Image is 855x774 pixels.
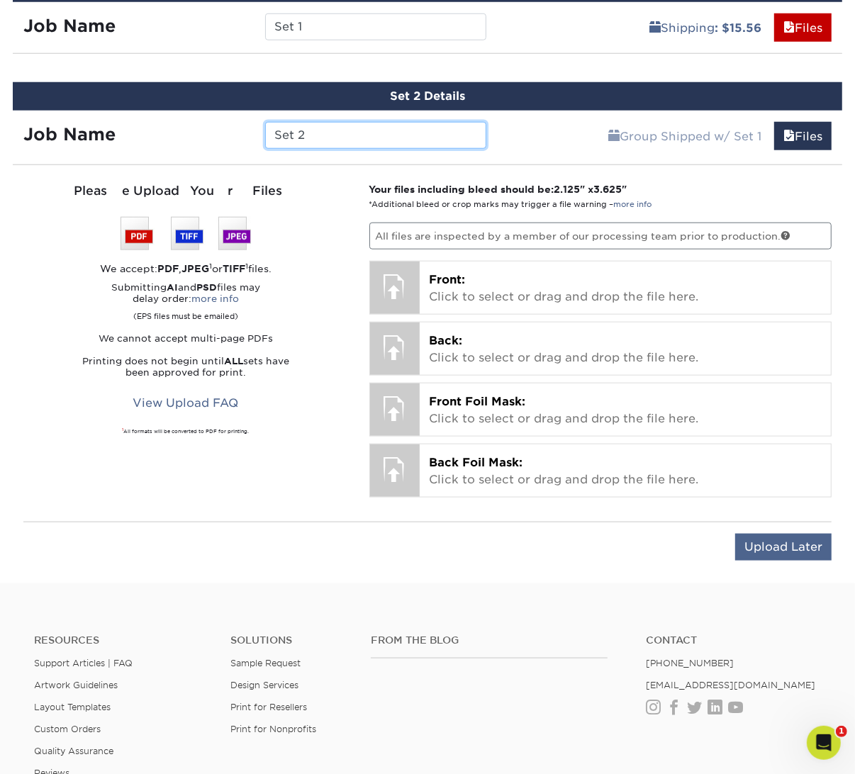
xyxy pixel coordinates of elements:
[230,680,298,690] a: Design Services
[34,658,133,668] a: Support Articles | FAQ
[369,184,627,195] strong: Your files including bleed should be: " x "
[191,293,239,304] a: more info
[430,273,466,286] span: Front:
[774,122,832,150] a: Files
[23,124,116,145] strong: Job Name
[430,271,822,305] p: Click to select or drag and drop the file here.
[34,702,111,712] a: Layout Templates
[230,724,316,734] a: Print for Nonprofits
[369,223,832,249] p: All files are inspected by a member of our processing team prior to production.
[265,122,486,149] input: Enter a job name
[167,282,178,293] strong: AI
[23,262,348,276] div: We accept: , or files.
[646,634,821,646] a: Contact
[133,305,238,322] small: (EPS files must be emailed)
[209,262,212,270] sup: 1
[223,263,245,274] strong: TIFF
[245,262,248,270] sup: 1
[774,13,832,42] a: Files
[646,658,734,668] a: [PHONE_NUMBER]
[196,282,217,293] strong: PSD
[371,634,608,646] h4: From the Blog
[640,13,771,42] a: Shipping: $15.56
[599,122,771,150] a: Group Shipped w/ Set 1
[369,200,652,209] small: *Additional bleed or crop marks may trigger a file warning –
[783,130,795,143] span: files
[807,726,841,760] iframe: Intercom live chat
[121,217,251,250] img: We accept: PSD, TIFF, or JPEG (JPG)
[649,21,661,35] span: shipping
[23,356,348,378] p: Printing does not begin until sets have been approved for print.
[224,356,243,366] strong: ALL
[608,130,620,143] span: shipping
[430,332,822,366] p: Click to select or drag and drop the file here.
[554,184,581,195] span: 2.125
[23,428,348,435] div: All formats will be converted to PDF for printing.
[23,282,348,322] p: Submitting and files may delay order:
[430,393,822,427] p: Click to select or drag and drop the file here.
[23,182,348,201] div: Please Upload Your Files
[13,82,842,111] div: Set 2 Details
[783,21,795,35] span: files
[157,263,179,274] strong: PDF
[430,454,822,488] p: Click to select or drag and drop the file here.
[735,534,832,561] input: Upload Later
[430,456,523,469] span: Back Foil Mask:
[265,13,486,40] input: Enter a job name
[594,184,622,195] span: 3.625
[34,680,118,690] a: Artwork Guidelines
[123,390,247,417] a: View Upload FAQ
[34,634,209,646] h4: Resources
[614,200,652,209] a: more info
[836,726,847,737] span: 1
[23,333,348,344] p: We cannot accept multi-page PDFs
[646,680,815,690] a: [EMAIL_ADDRESS][DOMAIN_NAME]
[230,658,301,668] a: Sample Request
[230,634,350,646] h4: Solutions
[715,21,761,35] b: : $15.56
[122,427,123,432] sup: 1
[430,334,463,347] span: Back:
[181,263,209,274] strong: JPEG
[230,702,307,712] a: Print for Resellers
[430,395,526,408] span: Front Foil Mask:
[23,16,116,36] strong: Job Name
